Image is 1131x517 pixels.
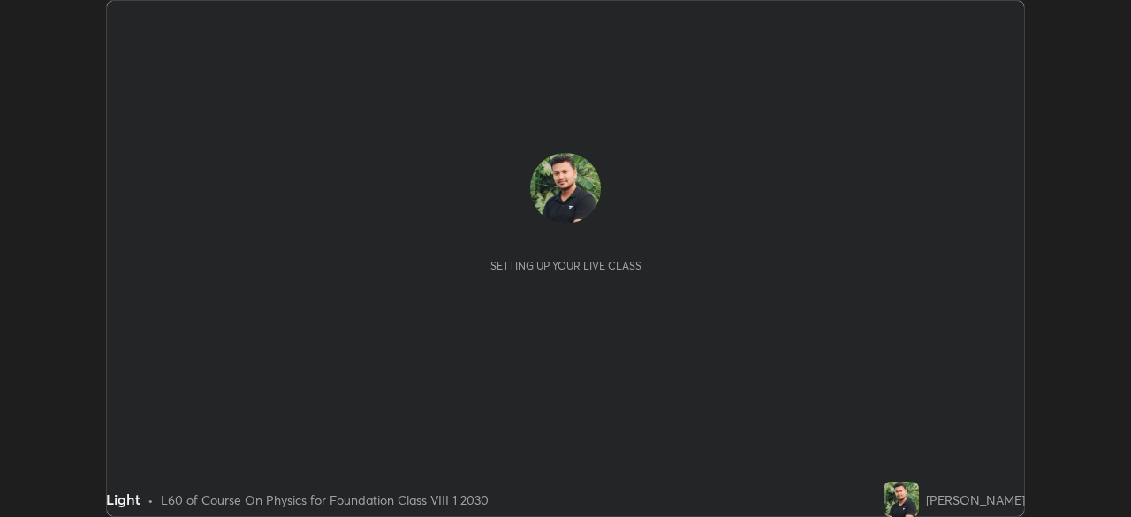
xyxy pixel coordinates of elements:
[106,489,140,510] div: Light
[530,153,601,224] img: b03948a6ad5f4c749592510929e35689.jpg
[161,490,489,509] div: L60 of Course On Physics for Foundation Class VIII 1 2030
[926,490,1025,509] div: [PERSON_NAME]
[148,490,154,509] div: •
[490,259,641,272] div: Setting up your live class
[884,482,919,517] img: b03948a6ad5f4c749592510929e35689.jpg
